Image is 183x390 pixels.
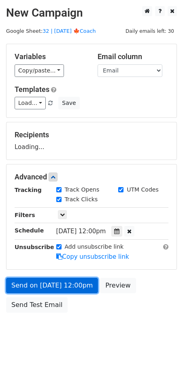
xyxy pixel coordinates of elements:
[65,195,98,204] label: Track Clicks
[6,6,177,20] h2: New Campaign
[65,243,124,251] label: Add unsubscribe link
[123,27,177,36] span: Daily emails left: 30
[15,85,49,94] a: Templates
[6,278,98,293] a: Send on [DATE] 12:00pm
[15,187,42,193] strong: Tracking
[123,28,177,34] a: Daily emails left: 30
[43,28,96,34] a: 32 | [DATE] 🍁Coach
[6,28,96,34] small: Google Sheet:
[15,97,46,109] a: Load...
[100,278,136,293] a: Preview
[58,97,79,109] button: Save
[15,52,85,61] h5: Variables
[143,351,183,390] iframe: Chat Widget
[56,253,129,260] a: Copy unsubscribe link
[15,130,168,139] h5: Recipients
[56,228,106,235] span: [DATE] 12:00pm
[15,244,54,250] strong: Unsubscribe
[15,130,168,151] div: Loading...
[15,173,168,181] h5: Advanced
[98,52,168,61] h5: Email column
[15,227,44,234] strong: Schedule
[65,185,100,194] label: Track Opens
[6,297,68,313] a: Send Test Email
[15,212,35,218] strong: Filters
[15,64,64,77] a: Copy/paste...
[127,185,158,194] label: UTM Codes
